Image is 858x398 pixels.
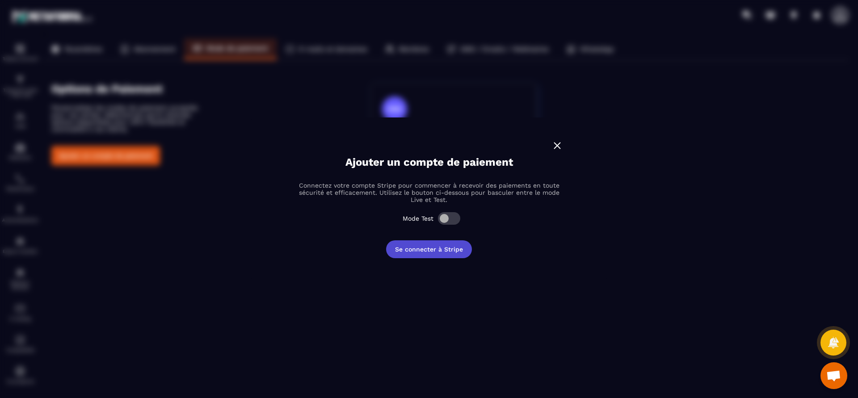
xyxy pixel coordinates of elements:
button: Se connecter à Stripe [386,240,472,258]
a: Ouvrir le chat [820,362,847,389]
p: Ajouter un compte de paiement [345,156,513,168]
label: Mode Test [403,215,433,222]
p: Connectez votre compte Stripe pour commencer à recevoir des paiements en toute sécurité et effica... [295,182,563,203]
img: close-w.0bb75850.svg [551,140,563,151]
